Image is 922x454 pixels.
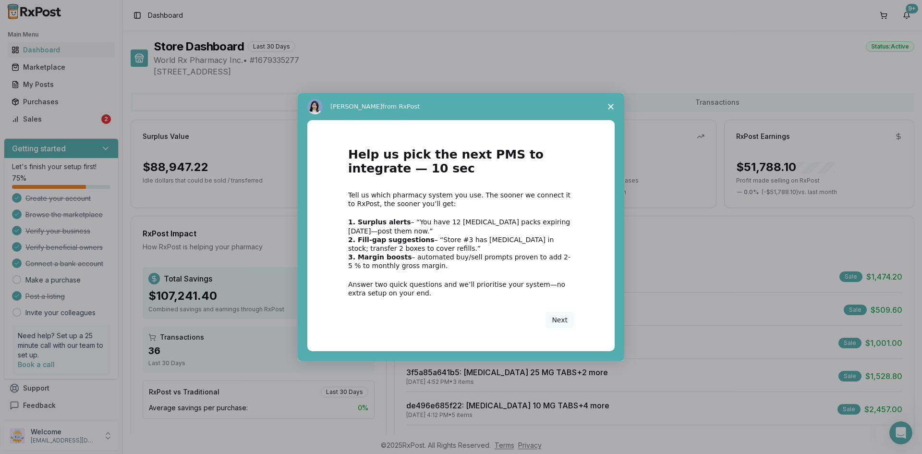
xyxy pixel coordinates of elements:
b: 2. Fill-gap suggestions [348,236,435,244]
div: – “Store #3 has [MEDICAL_DATA] in stock; transfer 2 boxes to cover refills.” [348,235,574,253]
div: Tell us which pharmacy system you use. The sooner we connect it to RxPost, the sooner you’ll get: [348,191,574,208]
b: 3. Margin boosts [348,253,412,261]
span: Close survey [597,93,624,120]
img: Profile image for Alice [307,99,323,114]
div: Answer two quick questions and we’ll prioritise your system—no extra setup on your end. [348,280,574,297]
span: from RxPost [382,103,420,110]
div: – automated buy/sell prompts proven to add 2-5 % to monthly gross margin. [348,253,574,270]
h1: Help us pick the next PMS to integrate — 10 sec [348,148,574,181]
button: Next [546,312,574,328]
div: – “You have 12 [MEDICAL_DATA] packs expiring [DATE]—post them now.” [348,218,574,235]
b: 1. Surplus alerts [348,218,411,226]
span: [PERSON_NAME] [330,103,382,110]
